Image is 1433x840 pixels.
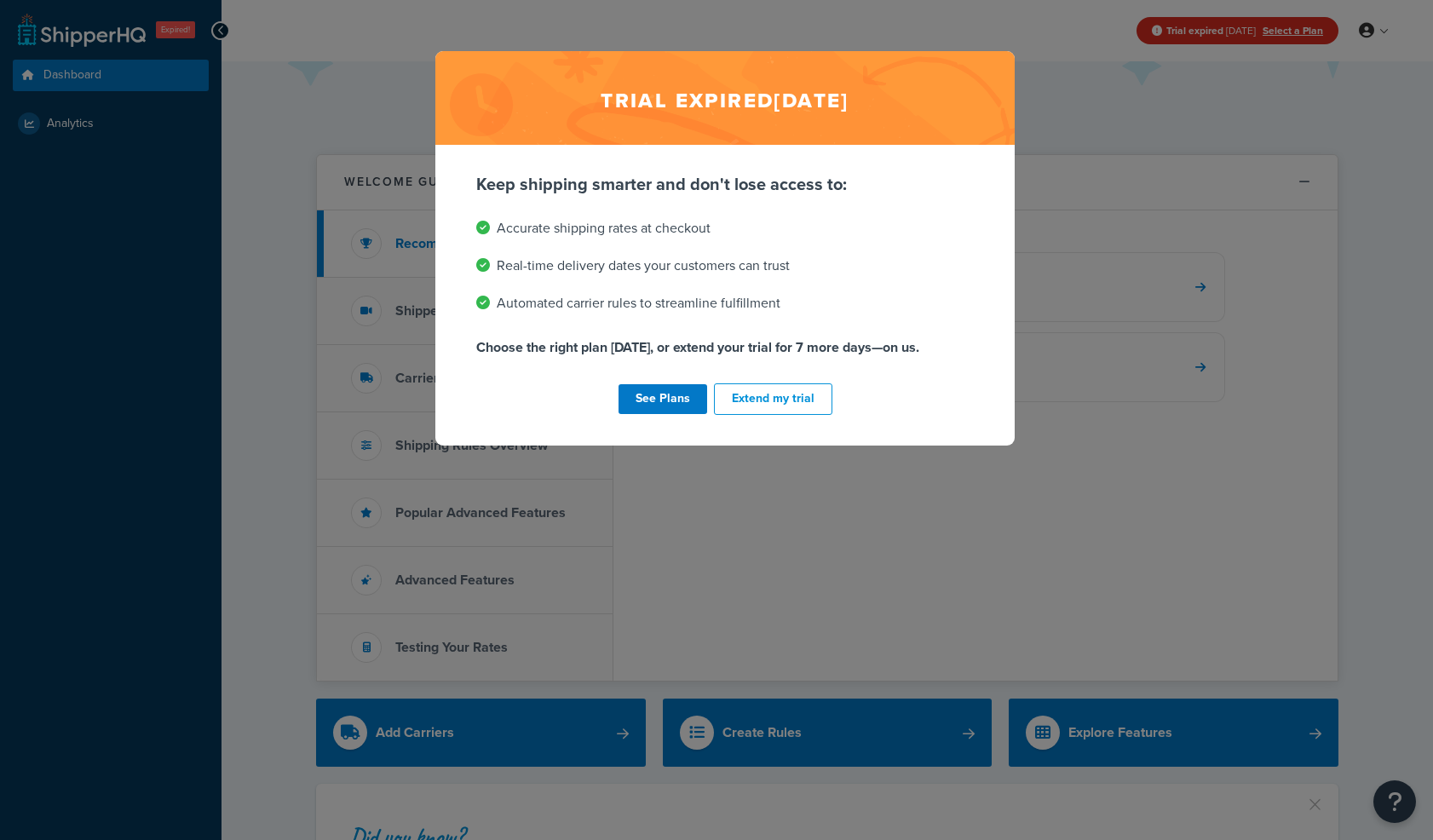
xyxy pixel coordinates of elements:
li: Real-time delivery dates your customers can trust [476,254,974,278]
li: Accurate shipping rates at checkout [476,216,974,240]
button: Extend my trial [714,383,832,415]
li: Automated carrier rules to streamline fulfillment [476,291,974,315]
a: See Plans [619,384,707,414]
h2: Trial expired [DATE] [435,51,1015,145]
p: Choose the right plan [DATE], or extend your trial for 7 more days—on us. [476,336,974,360]
p: Keep shipping smarter and don't lose access to: [476,172,974,196]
